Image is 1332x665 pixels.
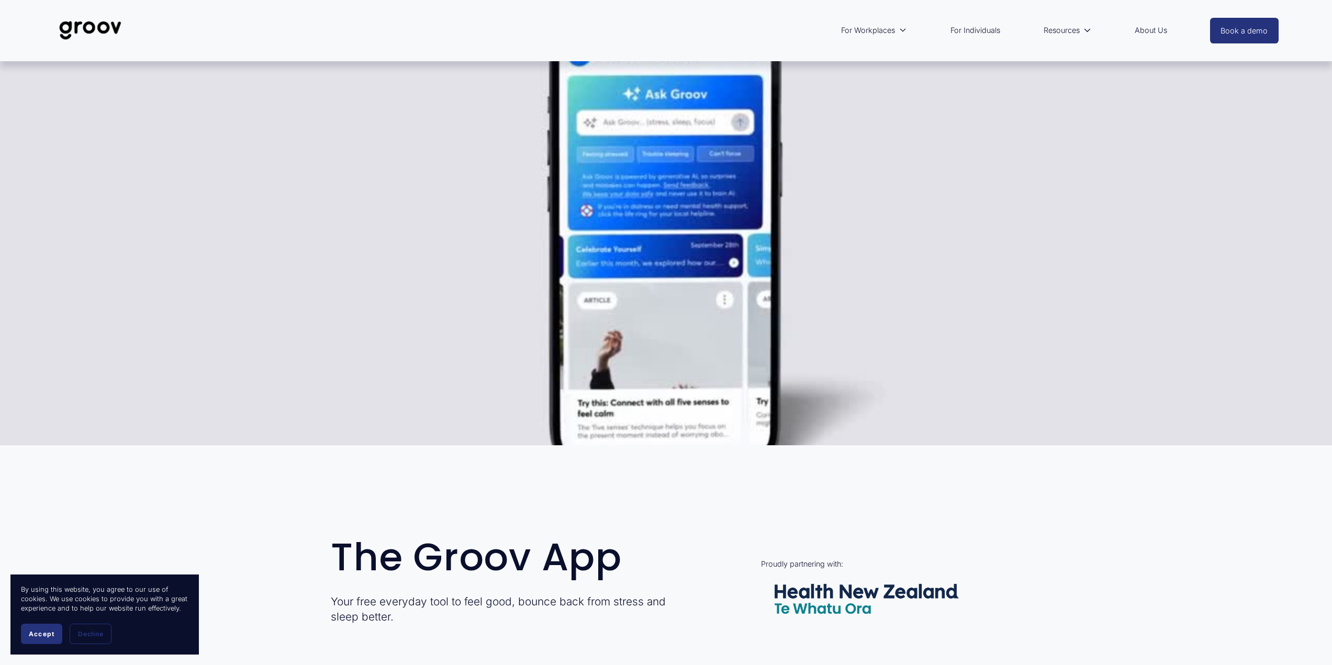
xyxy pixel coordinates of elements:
a: folder dropdown [836,18,912,42]
a: folder dropdown [1038,18,1096,42]
button: Decline [70,624,111,644]
a: Book a demo [1210,18,1279,43]
a: For Individuals [945,18,1005,42]
span: Accept [29,630,54,638]
p: By using this website, you agree to our use of cookies. We use cookies to provide you with a grea... [21,585,188,613]
section: Cookie banner [10,574,199,655]
span: Decline [78,630,103,638]
img: Groov | Unlock Human Potential at Work and in Life [53,13,127,48]
h1: The Groov App [331,537,693,577]
button: Accept [21,624,62,644]
span: For Workplaces [841,24,895,37]
a: About Us [1129,18,1172,42]
span: Resources [1044,24,1080,37]
p: Your free everyday tool to feel good, bounce back from stress and sleep better. [331,594,693,624]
